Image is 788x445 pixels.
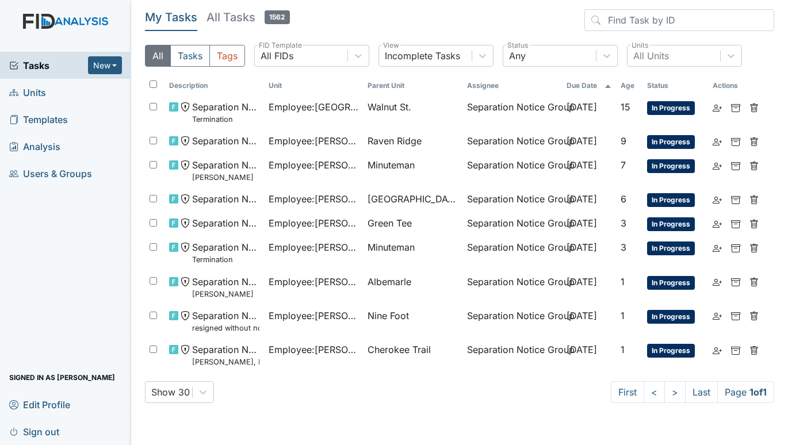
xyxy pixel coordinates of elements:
span: Cherokee Trail [368,343,431,356]
span: [DATE] [567,310,597,321]
span: [DATE] [567,159,597,171]
span: 3 [621,241,626,253]
a: Archive [731,343,740,356]
span: 15 [621,101,630,113]
span: Page [717,381,774,403]
div: All Units [633,49,669,63]
span: [DATE] [567,193,597,205]
a: > [664,381,686,403]
span: Separation Notice Nyeshia Redmond [192,158,259,183]
a: < [644,381,665,403]
td: Separation Notice Group [462,270,562,304]
input: Toggle All Rows Selected [150,80,157,88]
td: Separation Notice Group [462,338,562,372]
span: Minuteman [368,240,415,254]
span: In Progress [647,241,695,255]
span: Minuteman [368,158,415,172]
span: Employee : [PERSON_NAME] [269,275,359,289]
span: [DATE] [567,344,597,355]
span: Employee : [PERSON_NAME] [269,309,359,323]
span: In Progress [647,217,695,231]
span: 7 [621,159,626,171]
a: Delete [749,134,759,148]
span: Separation Notice Izetta Howell [192,275,259,300]
th: Toggle SortBy [616,76,642,95]
span: [DATE] [567,101,597,113]
span: Separation Notice [192,134,259,148]
a: Delete [749,216,759,230]
span: Employee : [PERSON_NAME] [269,192,359,206]
th: Toggle SortBy [562,76,615,95]
span: Raven Ridge [368,134,422,148]
span: Walnut St. [368,100,411,114]
span: In Progress [647,193,695,207]
th: Assignee [462,76,562,95]
td: Separation Notice Group [462,304,562,338]
small: [PERSON_NAME] [192,289,259,300]
span: Sign out [9,423,59,440]
a: Delete [749,158,759,172]
span: Nine Foot [368,309,409,323]
th: Actions [708,76,766,95]
td: Separation Notice Group [462,95,562,129]
small: Termination [192,114,259,125]
a: Delete [749,192,759,206]
a: Archive [731,192,740,206]
span: Green Tee [368,216,412,230]
div: Incomplete Tasks [385,49,460,63]
td: Separation Notice Group [462,129,562,154]
small: resigned without notice [192,323,259,333]
span: Separation Notice [192,192,259,206]
td: Separation Notice Group [462,212,562,236]
a: Archive [731,309,740,323]
div: Any [509,49,526,63]
a: Last [685,381,718,403]
span: 3 [621,217,626,229]
span: [DATE] [567,241,597,253]
a: Archive [731,158,740,172]
a: Archive [731,275,740,289]
td: Separation Notice Group [462,236,562,270]
button: New [88,56,123,74]
span: Employee : [PERSON_NAME] [269,343,359,356]
td: Separation Notice Group [462,154,562,187]
th: Toggle SortBy [642,76,708,95]
span: Units [9,83,46,101]
div: Show 30 [151,385,190,399]
span: Signed in as [PERSON_NAME] [9,369,115,386]
div: All FIDs [261,49,293,63]
span: In Progress [647,135,695,149]
span: Users & Groups [9,164,92,182]
span: 1 [621,310,625,321]
a: Delete [749,275,759,289]
span: [DATE] [567,135,597,147]
span: In Progress [647,101,695,115]
td: Separation Notice Group [462,187,562,212]
a: Delete [749,309,759,323]
span: 1 [621,276,625,287]
span: Employee : [PERSON_NAME] [269,216,359,230]
span: Templates [9,110,68,128]
th: Toggle SortBy [363,76,462,95]
small: Termination [192,254,259,265]
span: Separation Notice [192,216,259,230]
a: Archive [731,216,740,230]
span: [GEOGRAPHIC_DATA] [368,192,458,206]
h5: All Tasks [206,9,290,25]
small: [PERSON_NAME], Resignation [192,356,259,367]
span: Employee : [GEOGRAPHIC_DATA][PERSON_NAME] [269,100,359,114]
a: Archive [731,100,740,114]
span: In Progress [647,276,695,290]
span: Employee : [PERSON_NAME] [269,158,359,172]
span: 1562 [265,10,290,24]
nav: task-pagination [611,381,774,403]
span: [DATE] [567,217,597,229]
span: 6 [621,193,626,205]
span: Employee : [PERSON_NAME], [PERSON_NAME] [269,134,359,148]
small: [PERSON_NAME] [192,172,259,183]
span: Albemarle [368,275,411,289]
span: 1 [621,344,625,355]
a: Tasks [9,59,88,72]
button: All [145,45,171,67]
